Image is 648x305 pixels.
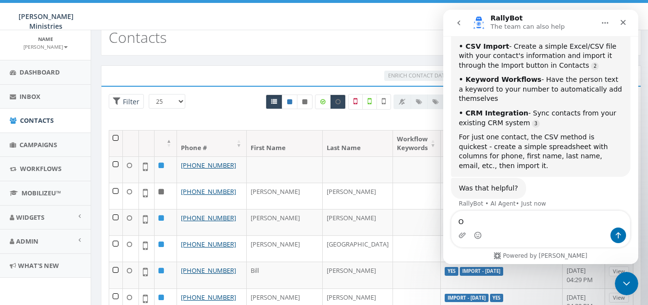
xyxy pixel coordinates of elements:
span: Advance Filter [109,94,144,109]
label: Not a Mobile [348,94,363,110]
label: Data not Enriched [330,95,346,109]
span: What's New [18,261,59,270]
small: [PERSON_NAME] [23,43,68,50]
a: [PHONE_NUMBER] [181,213,236,222]
div: - Create a simple Excel/CSV file with your contact's information and import it through the Import... [16,32,179,61]
td: Bill [247,262,323,288]
span: [PERSON_NAME] Ministries [19,12,74,31]
div: Was that helpful? [16,174,75,184]
label: Import - [DATE] [460,267,504,276]
td: [PERSON_NAME] [247,209,323,235]
span: Widgets [16,213,44,222]
a: View [609,293,629,303]
b: • CRM Integration [16,99,85,107]
iframe: Intercom live chat [615,272,638,295]
a: Active [282,95,297,109]
a: Source reference 11536881: [148,53,156,60]
b: • Keyword Workflows [16,66,98,74]
button: Emoji picker [31,222,39,229]
div: Was that helpful?RallyBot • AI Agent• Just now [8,168,83,190]
span: Contacts [20,116,54,125]
td: [DATE] 04:29 PM [563,262,605,288]
small: Name [38,36,53,42]
td: [PERSON_NAME] [247,235,323,262]
th: First Name [247,131,323,156]
label: Yes [445,267,458,276]
span: Workflows [20,164,61,173]
span: MobilizeU™ [21,189,61,197]
a: [PERSON_NAME] [23,42,68,51]
i: This phone number is subscribed and will receive texts. [287,99,292,105]
a: View [609,267,629,277]
td: [PERSON_NAME] [323,209,393,235]
b: • CSV Import [16,33,66,40]
button: Upload attachment [15,222,23,229]
td: [PERSON_NAME] [323,183,393,209]
div: RallyBot says… [8,168,187,211]
span: Admin [16,237,39,246]
a: [PHONE_NUMBER] [181,161,236,170]
td: [PERSON_NAME] [323,262,393,288]
span: Inbox [20,92,40,101]
th: Workflow Keywords: activate to sort column ascending [393,131,441,156]
span: Filter [120,97,139,106]
div: RallyBot • AI Agent • Just now [16,191,103,197]
a: [PHONE_NUMBER] [181,240,236,248]
td: [PERSON_NAME] [247,183,323,209]
td: [GEOGRAPHIC_DATA] [323,235,393,262]
div: For just one contact, the CSV method is quickest - create a simple spreadsheet with columns for p... [16,123,179,161]
label: Validated [362,94,377,110]
div: - Sync contacts from your existing CRM system [16,99,179,118]
label: Yes [490,294,504,303]
h2: Contacts [109,29,167,45]
span: Dashboard [20,68,60,76]
a: [PHONE_NUMBER] [181,293,236,302]
label: Import - [DATE] [445,294,489,303]
th: Last Name [323,131,393,156]
div: - Have the person text a keyword to your number to automatically add themselves [16,65,179,94]
iframe: Intercom live chat [443,10,638,264]
label: Data Enriched [315,95,331,109]
a: Source reference 11537105: [89,110,97,118]
a: All contacts [266,95,282,109]
a: [PHONE_NUMBER] [181,266,236,275]
textarea: Message… [8,201,187,218]
a: [PHONE_NUMBER] [181,187,236,196]
i: This phone number is unsubscribed and has opted-out of all texts. [302,99,307,105]
span: Campaigns [20,140,57,149]
button: Send a message… [167,218,183,233]
th: Phone #: activate to sort column ascending [177,131,247,156]
a: Opted Out [297,95,313,109]
label: Not Validated [376,94,391,110]
th: Contact Tags [441,131,563,156]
